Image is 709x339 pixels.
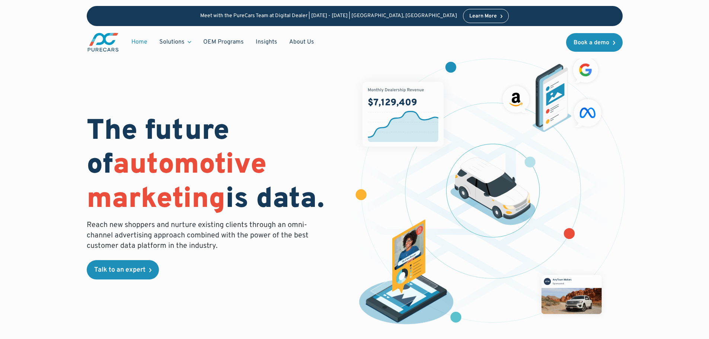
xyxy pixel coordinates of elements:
[533,266,610,322] img: mockup of facebook post
[94,267,146,274] div: Talk to an expert
[87,220,313,251] p: Reach new shoppers and nurture existing clients through an omni-channel advertising approach comb...
[250,35,283,49] a: Insights
[450,157,536,225] img: illustration of a vehicle
[352,219,460,327] img: persona of a buyer
[363,82,444,147] img: chart showing monthly dealership revenue of $7m
[87,115,346,217] h1: The future of is data.
[200,13,457,19] p: Meet with the PureCars Team at Digital Dealer | [DATE] - [DATE] | [GEOGRAPHIC_DATA], [GEOGRAPHIC_...
[197,35,250,49] a: OEM Programs
[87,32,119,52] img: purecars logo
[87,260,159,279] a: Talk to an expert
[153,35,197,49] div: Solutions
[469,14,497,19] div: Learn More
[566,33,623,52] a: Book a demo
[159,38,185,46] div: Solutions
[463,9,509,23] a: Learn More
[499,54,606,132] img: ads on social media and advertising partners
[574,40,609,46] div: Book a demo
[87,148,266,217] span: automotive marketing
[125,35,153,49] a: Home
[87,32,119,52] a: main
[283,35,320,49] a: About Us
